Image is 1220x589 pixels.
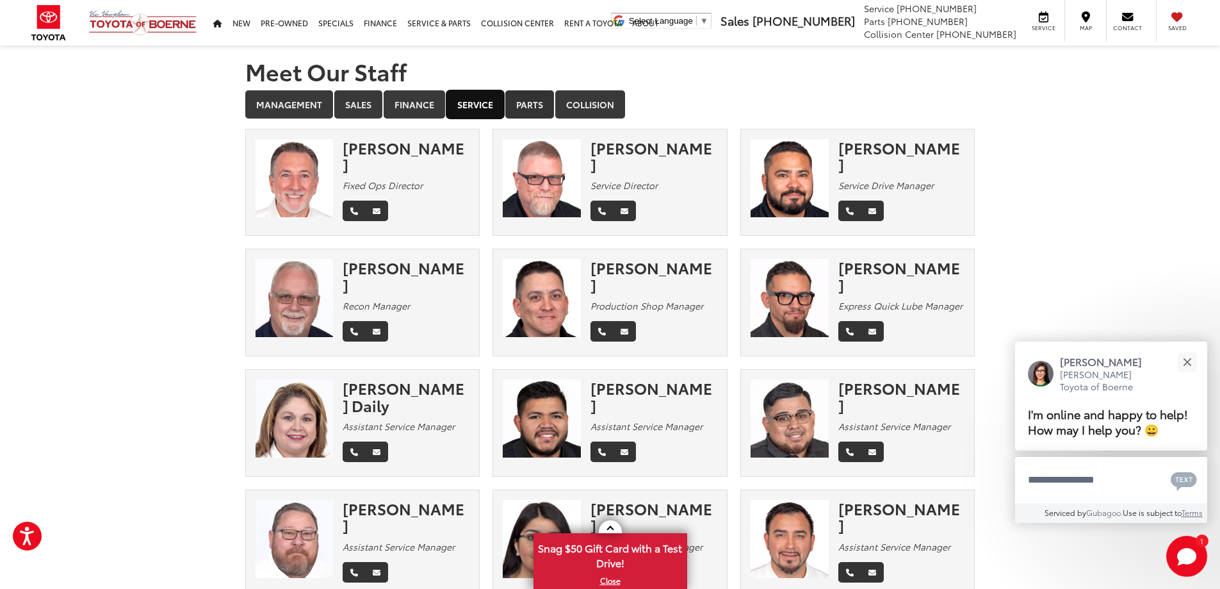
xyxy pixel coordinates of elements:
[503,500,581,578] img: Esmeralda Hernandez
[838,442,861,462] a: Phone
[590,500,717,534] div: [PERSON_NAME]
[590,321,614,342] a: Phone
[1200,538,1203,543] span: 1
[503,259,581,337] img: Eric Gallegos
[751,379,829,458] img: Ramon Loyola
[897,2,977,15] span: [PHONE_NUMBER]
[343,201,366,221] a: Phone
[384,90,445,119] a: Finance
[365,562,388,583] a: Email
[343,562,366,583] a: Phone
[535,535,686,574] span: Snag $50 Gift Card with a Test Drive!
[1123,507,1182,518] span: Use is subject to
[838,259,965,293] div: [PERSON_NAME]
[343,540,455,553] em: Assistant Service Manager
[861,321,884,342] a: Email
[503,379,581,458] img: Juan Guzman
[936,28,1016,40] span: [PHONE_NUMBER]
[446,90,504,119] a: Service
[590,201,614,221] a: Phone
[256,500,334,578] img: Marcus Skinner
[343,420,455,433] em: Assistant Service Manager
[838,420,950,433] em: Assistant Service Manager
[1060,369,1155,394] p: [PERSON_NAME] Toyota of Boerne
[629,16,693,26] span: Select Language
[1163,24,1191,32] span: Saved
[1086,507,1123,518] a: Gubagoo.
[629,16,708,26] a: Select Language​
[1015,342,1207,523] div: Close[PERSON_NAME][PERSON_NAME] Toyota of BoerneI'm online and happy to help! How may I help you?...
[838,179,934,192] em: Service Drive Manager
[590,259,717,293] div: [PERSON_NAME]
[343,500,469,534] div: [PERSON_NAME]
[700,16,708,26] span: ▼
[613,442,636,462] a: Email
[696,16,697,26] span: ​
[838,321,861,342] a: Phone
[590,179,658,192] em: Service Director
[245,90,333,119] a: Management
[838,299,963,312] em: Express Quick Lube Manager
[613,321,636,342] a: Email
[256,259,334,337] img: Kent Thompson
[343,259,469,293] div: [PERSON_NAME]
[334,90,382,119] a: Sales
[720,12,749,29] span: Sales
[1166,536,1207,577] svg: Start Chat
[365,442,388,462] a: Email
[1182,507,1203,518] a: Terms
[613,201,636,221] a: Email
[503,139,581,217] img: Isaac Miller
[838,540,950,553] em: Assistant Service Manager
[861,562,884,583] a: Email
[256,139,334,217] img: Johnny Marker
[751,500,829,578] img: Eric Mendelez
[888,15,968,28] span: [PHONE_NUMBER]
[1173,348,1201,376] button: Close
[838,562,861,583] a: Phone
[505,90,554,119] a: Parts
[1060,354,1155,369] p: [PERSON_NAME]
[590,420,703,433] em: Assistant Service Manager
[256,379,334,458] img: Yvette Daily
[838,500,965,534] div: [PERSON_NAME]
[1166,536,1207,577] button: Toggle Chat Window
[365,201,388,221] a: Email
[245,58,975,84] h1: Meet Our Staff
[864,2,894,15] span: Service
[343,442,366,462] a: Phone
[751,139,829,217] img: Robert Cazares
[838,379,965,413] div: [PERSON_NAME]
[752,12,855,29] span: [PHONE_NUMBER]
[343,179,423,192] em: Fixed Ops Director
[838,201,861,221] a: Phone
[838,139,965,173] div: [PERSON_NAME]
[365,321,388,342] a: Email
[751,259,829,337] img: Justin Delong
[861,201,884,221] a: Email
[1028,405,1188,438] span: I'm online and happy to help! How may I help you? 😀
[1045,507,1086,518] span: Serviced by
[1171,470,1197,491] svg: Text
[343,139,469,173] div: [PERSON_NAME]
[590,299,703,312] em: Production Shop Manager
[861,442,884,462] a: Email
[864,28,934,40] span: Collision Center
[88,10,197,36] img: Vic Vaughan Toyota of Boerne
[1167,465,1201,494] button: Chat with SMS
[343,321,366,342] a: Phone
[1113,24,1142,32] span: Contact
[590,379,717,413] div: [PERSON_NAME]
[1015,457,1207,503] textarea: Type your message
[1071,24,1100,32] span: Map
[555,90,625,119] a: Collision
[864,15,885,28] span: Parts
[343,299,410,312] em: Recon Manager
[590,139,717,173] div: [PERSON_NAME]
[343,379,469,413] div: [PERSON_NAME] Daily
[590,442,614,462] a: Phone
[1029,24,1058,32] span: Service
[245,90,975,120] div: Department Tabs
